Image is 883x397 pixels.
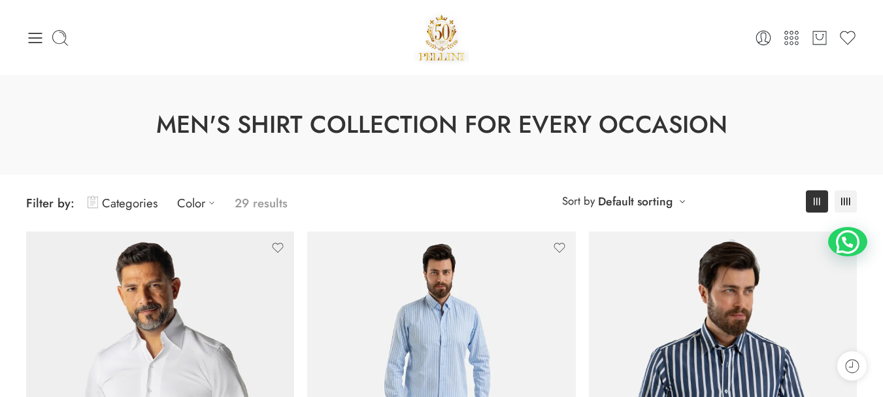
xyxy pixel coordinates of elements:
span: Filter by: [26,194,75,212]
a: Login / Register [754,29,773,47]
h1: Men's Shirt Collection for Every Occasion [33,108,850,142]
p: 29 results [235,188,288,218]
a: Pellini - [414,10,470,65]
span: Sort by [562,190,595,212]
img: Pellini [414,10,470,65]
a: Cart [810,29,829,47]
a: Color [177,188,222,218]
a: Categories [88,188,158,218]
a: Wishlist [839,29,857,47]
a: Default sorting [598,192,673,211]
